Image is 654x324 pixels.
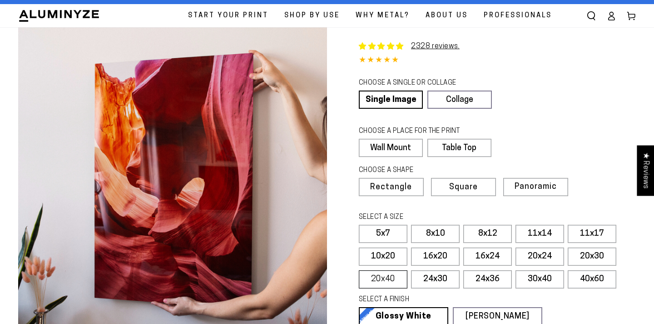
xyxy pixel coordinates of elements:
[568,248,616,266] label: 20x30
[411,270,460,289] label: 24x30
[568,270,616,289] label: 40x60
[359,295,521,305] legend: SELECT A FINISH
[359,225,407,243] label: 5x7
[484,10,552,22] span: Professionals
[359,248,407,266] label: 10x20
[477,4,559,27] a: Professionals
[427,91,491,109] a: Collage
[581,6,601,26] summary: Search our site
[349,4,416,27] a: Why Metal?
[370,183,412,192] span: Rectangle
[359,41,460,52] a: 2328 reviews.
[359,270,407,289] label: 20x40
[463,270,512,289] label: 24x36
[356,10,410,22] span: Why Metal?
[515,225,564,243] label: 11x14
[515,182,557,191] span: Panoramic
[18,9,100,23] img: Aluminyze
[411,248,460,266] label: 16x20
[188,10,268,22] span: Start Your Print
[426,10,468,22] span: About Us
[359,91,423,109] a: Single Image
[359,78,483,88] legend: CHOOSE A SINGLE OR COLLAGE
[284,10,340,22] span: Shop By Use
[359,54,636,67] div: 4.85 out of 5.0 stars
[359,139,423,157] label: Wall Mount
[637,145,654,196] div: Click to open Judge.me floating reviews tab
[515,270,564,289] label: 30x40
[463,225,512,243] label: 8x12
[359,213,521,223] legend: SELECT A SIZE
[463,248,512,266] label: 16x24
[515,248,564,266] label: 20x24
[568,225,616,243] label: 11x17
[277,4,347,27] a: Shop By Use
[359,127,483,137] legend: CHOOSE A PLACE FOR THE PRINT
[419,4,475,27] a: About Us
[449,183,478,192] span: Square
[411,225,460,243] label: 8x10
[359,166,484,176] legend: CHOOSE A SHAPE
[181,4,275,27] a: Start Your Print
[427,139,491,157] label: Table Top
[411,43,460,50] a: 2328 reviews.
